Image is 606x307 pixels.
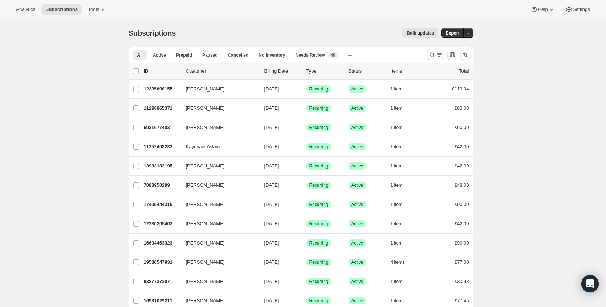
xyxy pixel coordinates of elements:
[144,238,469,248] div: 16604463323[PERSON_NAME][DATE]SuccessRecurringSuccessActive1 item£90.00
[452,86,469,92] span: £119.94
[391,68,427,75] div: Items
[259,52,285,58] span: No inventory
[186,85,225,93] span: [PERSON_NAME]
[460,50,471,60] button: Sort the results
[407,30,434,36] span: Bulk updates
[137,52,143,58] span: All
[264,259,279,265] span: [DATE]
[391,240,403,246] span: 1 item
[351,240,363,246] span: Active
[144,84,469,94] div: 12285608155[PERSON_NAME][DATE]SuccessRecurringSuccessActive1 item£119.94
[264,202,279,207] span: [DATE]
[182,276,254,287] button: [PERSON_NAME]
[144,68,469,75] div: IDCustomerBilling DateTypeStatusItemsTotal
[351,202,363,207] span: Active
[144,161,469,171] div: 13933183195[PERSON_NAME][DATE]SuccessRecurringSuccessActive1 item£42.00
[455,259,469,265] span: £77.00
[391,296,411,306] button: 1 item
[264,182,279,188] span: [DATE]
[16,7,35,12] span: Analytics
[391,125,403,130] span: 1 item
[144,105,180,112] p: 11298865371
[144,219,469,229] div: 12330205403[PERSON_NAME][DATE]SuccessRecurringSuccessActive1 item£42.00
[296,52,325,58] span: Needs Review
[153,52,166,58] span: Active
[391,103,411,113] button: 1 item
[186,297,225,304] span: [PERSON_NAME]
[182,122,254,133] button: [PERSON_NAME]
[309,125,328,130] span: Recurring
[455,125,469,130] span: £60.00
[41,4,82,15] button: Subscriptions
[264,298,279,303] span: [DATE]
[144,124,180,131] p: 6931677403
[391,279,403,284] span: 1 item
[129,29,176,37] span: Subscriptions
[351,125,363,130] span: Active
[351,298,363,304] span: Active
[349,68,385,75] p: Status
[330,52,335,58] span: 49
[455,202,469,207] span: £90.00
[391,144,403,150] span: 1 item
[391,86,403,92] span: 1 item
[309,144,328,150] span: Recurring
[455,182,469,188] span: £48.00
[186,124,225,131] span: [PERSON_NAME]
[264,125,279,130] span: [DATE]
[455,221,469,226] span: £42.00
[186,68,259,75] p: Customer
[309,202,328,207] span: Recurring
[182,256,254,268] button: [PERSON_NAME]
[84,4,111,15] button: Tools
[391,180,411,190] button: 1 item
[391,257,413,267] button: 4 items
[441,28,464,38] button: Export
[182,237,254,249] button: [PERSON_NAME]
[455,298,469,303] span: £77.45
[264,240,279,246] span: [DATE]
[186,162,225,170] span: [PERSON_NAME]
[182,102,254,114] button: [PERSON_NAME]
[391,142,411,152] button: 1 item
[144,278,180,285] p: 9387737307
[391,298,403,304] span: 1 item
[186,143,220,150] span: Kayenaat Aslam
[306,68,343,75] div: Type
[351,144,363,150] span: Active
[351,86,363,92] span: Active
[309,163,328,169] span: Recurring
[581,275,599,292] div: Open Intercom Messenger
[144,257,469,267] div: 19586547931[PERSON_NAME][DATE]SuccessRecurringSuccessActive4 items£77.00
[176,52,192,58] span: Prepaid
[144,276,469,287] div: 9387737307[PERSON_NAME][DATE]SuccessRecurringSuccessActive1 item£30.98
[391,163,403,169] span: 1 item
[391,238,411,248] button: 1 item
[182,83,254,95] button: [PERSON_NAME]
[351,182,363,188] span: Active
[391,276,411,287] button: 1 item
[309,182,328,188] span: Recurring
[186,220,225,227] span: [PERSON_NAME]
[264,86,279,92] span: [DATE]
[264,105,279,111] span: [DATE]
[144,142,469,152] div: 11352408283Kayenaat Aslam[DATE]SuccessRecurringSuccessActive1 item£42.00
[391,202,403,207] span: 1 item
[182,160,254,172] button: [PERSON_NAME]
[144,85,180,93] p: 12285608155
[309,221,328,227] span: Recurring
[391,105,403,111] span: 1 item
[45,7,78,12] span: Subscriptions
[186,201,225,208] span: [PERSON_NAME]
[391,221,403,227] span: 1 item
[351,163,363,169] span: Active
[446,30,459,36] span: Export
[459,68,469,75] p: Total
[144,259,180,266] p: 19586547931
[186,278,225,285] span: [PERSON_NAME]
[182,199,254,210] button: [PERSON_NAME]
[186,105,225,112] span: [PERSON_NAME]
[264,279,279,284] span: [DATE]
[309,298,328,304] span: Recurring
[391,259,405,265] span: 4 items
